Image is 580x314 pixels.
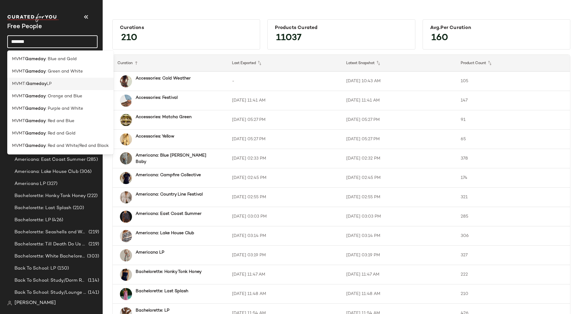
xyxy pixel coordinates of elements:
img: cfy_white_logo.C9jOOHJF.svg [7,14,59,22]
td: [DATE] 03:19 PM [341,246,456,265]
th: Last Exported [227,55,342,72]
img: 80570658_055_a [120,288,132,300]
b: Gameday [25,56,46,62]
td: [DATE] 05:27 PM [341,130,456,149]
b: Gameday [25,130,46,137]
b: Bachelorette: Honky Tonk Honey [136,269,201,275]
b: Bachelorette: LP [136,307,169,314]
span: Bachelorette: Till Death Do Us Party [14,241,87,248]
td: - [227,72,342,91]
b: Americana: Country Line Festival [136,191,203,198]
td: [DATE] 02:45 PM [341,168,456,188]
span: Bachelorette: Honky Tonk Honey [14,193,86,199]
span: (303) [86,253,99,260]
b: Gameday [26,81,47,87]
td: [DATE] 11:41 AM [341,91,456,110]
span: 11037 [270,27,308,49]
td: 378 [456,149,570,168]
b: Americana: Blue [PERSON_NAME] Baby [136,152,216,165]
span: : Red and Blue [46,118,74,124]
img: 101582724_030_i [120,75,132,87]
span: MVMT [12,56,25,62]
span: MVMT [12,105,25,112]
td: [DATE] 05:27 PM [341,110,456,130]
span: MVMT [12,68,25,75]
b: Gameday [25,93,46,99]
td: 147 [456,91,570,110]
td: [DATE] 02:33 PM [227,149,342,168]
span: (210) [72,205,84,212]
span: 160 [425,27,454,49]
td: [DATE] 11:48 AM [341,284,456,304]
td: [DATE] 11:47 AM [227,265,342,284]
span: : Orange and Blue [46,93,82,99]
b: Gameday [25,143,46,149]
img: 92425776_042_0 [120,211,132,223]
img: 101016384_023_a [120,95,132,107]
span: Bachelorette: White Bachelorette Outfits [14,253,86,260]
span: Current Company Name [7,24,42,30]
span: Americana: East Coast Summer [14,156,85,163]
td: [DATE] 11:47 AM [341,265,456,284]
span: Americana: Lake House Club [14,168,79,175]
span: (222) [86,193,98,199]
td: 210 [456,284,570,304]
span: Back To School: LP [14,265,56,272]
b: Americana: East Coast Summer [136,211,201,217]
td: [DATE] 03:19 PM [227,246,342,265]
span: MVMT [12,93,25,99]
span: MVMT [12,143,25,149]
td: 222 [456,265,570,284]
td: [DATE] 02:32 PM [341,149,456,168]
b: Accessories: Cold Weather [136,75,191,82]
b: Gameday [25,68,46,75]
img: 100047927_040_a [120,172,132,184]
span: (426) [51,217,63,224]
span: (219) [87,241,99,248]
b: Accessories: Festival [136,95,178,101]
td: [DATE] 02:45 PM [227,168,342,188]
span: MVMT [12,118,25,124]
span: Bachelorette: Last Splash [14,205,72,212]
span: Bachelorette: Seashells and Wedding Bells [14,229,87,236]
span: (114) [87,277,99,284]
span: 210 [115,27,143,49]
span: (141) [87,289,99,296]
span: Back To School: Study/Dorm Room Essentials [14,277,87,284]
td: [DATE] 11:41 AM [227,91,342,110]
td: [DATE] 03:03 PM [227,207,342,226]
td: 285 [456,207,570,226]
img: 96147558_049_g [120,249,132,261]
b: Gameday [25,118,46,124]
div: Curations [120,25,253,31]
span: : Purple and White [46,105,83,112]
span: : Blue and Gold [46,56,77,62]
div: Products Curated [275,25,408,31]
td: 65 [456,130,570,149]
span: (150) [56,265,69,272]
b: Accessories: Matcha Green [136,114,192,120]
img: 93911964_010_0 [120,191,132,203]
td: [DATE] 03:03 PM [341,207,456,226]
span: Bachelorette: LP [14,217,51,224]
span: : Red and Gold [46,130,76,137]
img: 94919339_072_0 [120,133,132,145]
b: Gameday [25,105,46,112]
td: [DATE] 03:14 PM [341,226,456,246]
th: Latest Snapshot [341,55,456,72]
td: [DATE] 10:43 AM [341,72,456,91]
td: [DATE] 02:55 PM [227,188,342,207]
span: MVMT: [12,81,26,87]
img: svg%3e [7,301,12,306]
th: Product Count [456,55,570,72]
b: Accessories: Yellow [136,133,174,140]
td: 91 [456,110,570,130]
td: 105 [456,72,570,91]
span: Back To School: Study/Lounge Essentials [14,289,87,296]
td: [DATE] 11:48 AM [227,284,342,304]
b: Americana: Lake House Club [136,230,194,236]
td: [DATE] 03:14 PM [227,226,342,246]
span: (219) [87,229,99,236]
span: [PERSON_NAME] [14,299,56,307]
td: 306 [456,226,570,246]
